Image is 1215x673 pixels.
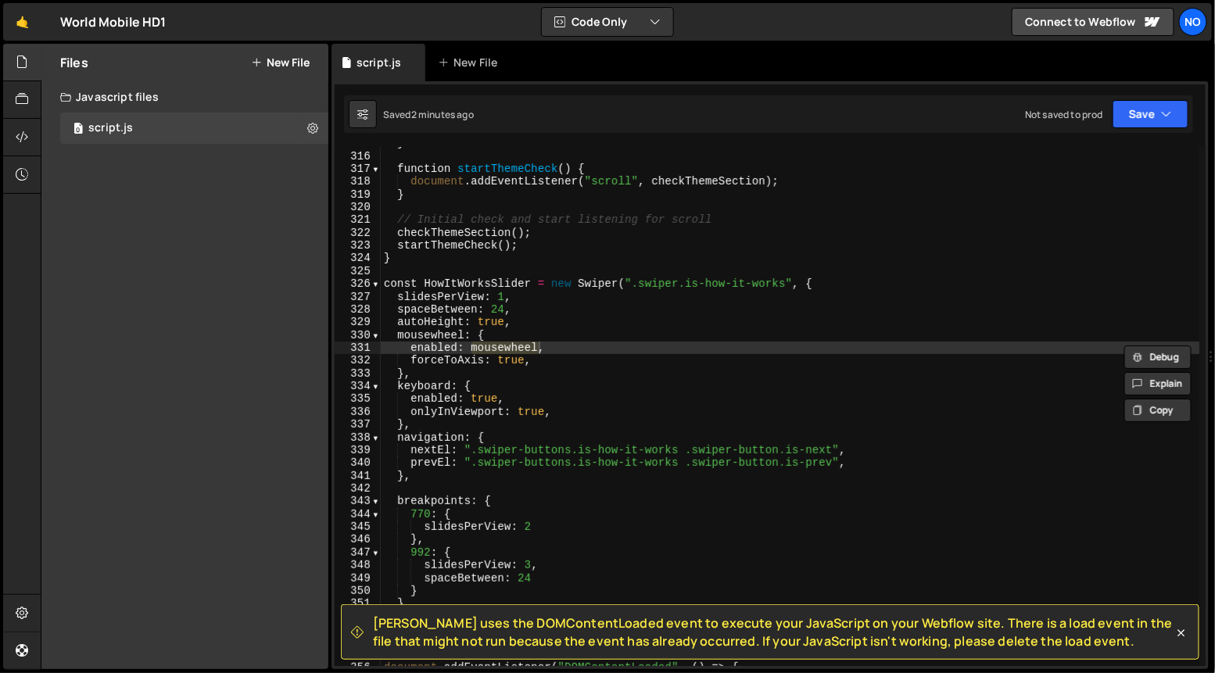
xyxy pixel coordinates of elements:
div: Javascript files [41,81,328,113]
div: 340 [335,456,381,469]
div: 319 [335,188,381,201]
div: 321 [335,213,381,226]
div: 325 [335,265,381,277]
div: New File [438,55,504,70]
button: New File [251,56,310,69]
div: 331 [335,342,381,354]
span: [PERSON_NAME] uses the DOMContentLoaded event to execute your JavaScript on your Webflow site. Th... [373,614,1174,650]
span: 0 [73,124,83,136]
div: 322 [335,227,381,239]
div: 337 [335,418,381,431]
div: 354 [335,635,381,648]
div: 328 [335,303,381,316]
div: 324 [335,252,381,264]
button: Code Only [542,8,673,36]
div: script.js [88,121,133,135]
div: 351 [335,597,381,610]
div: 329 [335,316,381,328]
div: 317 [335,163,381,175]
div: 320 [335,201,381,213]
div: 343 [335,495,381,507]
div: Not saved to prod [1025,108,1103,121]
div: 348 [335,559,381,571]
div: 326 [335,277,381,290]
div: 346 [335,533,381,546]
div: 16944/46407.js [60,113,328,144]
div: 355 [335,649,381,661]
div: 330 [335,329,381,342]
div: 350 [335,585,381,597]
div: 327 [335,291,381,303]
h2: Files [60,54,88,71]
div: 323 [335,239,381,252]
div: Saved [383,108,474,121]
button: Save [1113,100,1188,128]
button: Copy [1124,399,1192,422]
div: 344 [335,508,381,521]
div: 332 [335,354,381,367]
div: 333 [335,367,381,380]
div: 345 [335,521,381,533]
div: World Mobile HD1 [60,13,167,31]
div: 347 [335,546,381,559]
div: script.js [357,55,401,70]
div: 342 [335,482,381,495]
div: 353 [335,623,381,635]
div: 318 [335,175,381,188]
div: 349 [335,572,381,585]
button: Debug [1124,345,1192,369]
div: 334 [335,380,381,392]
a: Connect to Webflow [1012,8,1174,36]
div: 338 [335,431,381,444]
div: 335 [335,392,381,405]
div: 352 [335,610,381,623]
div: 339 [335,444,381,456]
div: 341 [335,470,381,482]
a: No [1179,8,1207,36]
div: 336 [335,406,381,418]
div: 2 minutes ago [411,108,474,121]
a: 🤙 [3,3,41,41]
div: 316 [335,150,381,163]
button: Explain [1124,372,1192,396]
